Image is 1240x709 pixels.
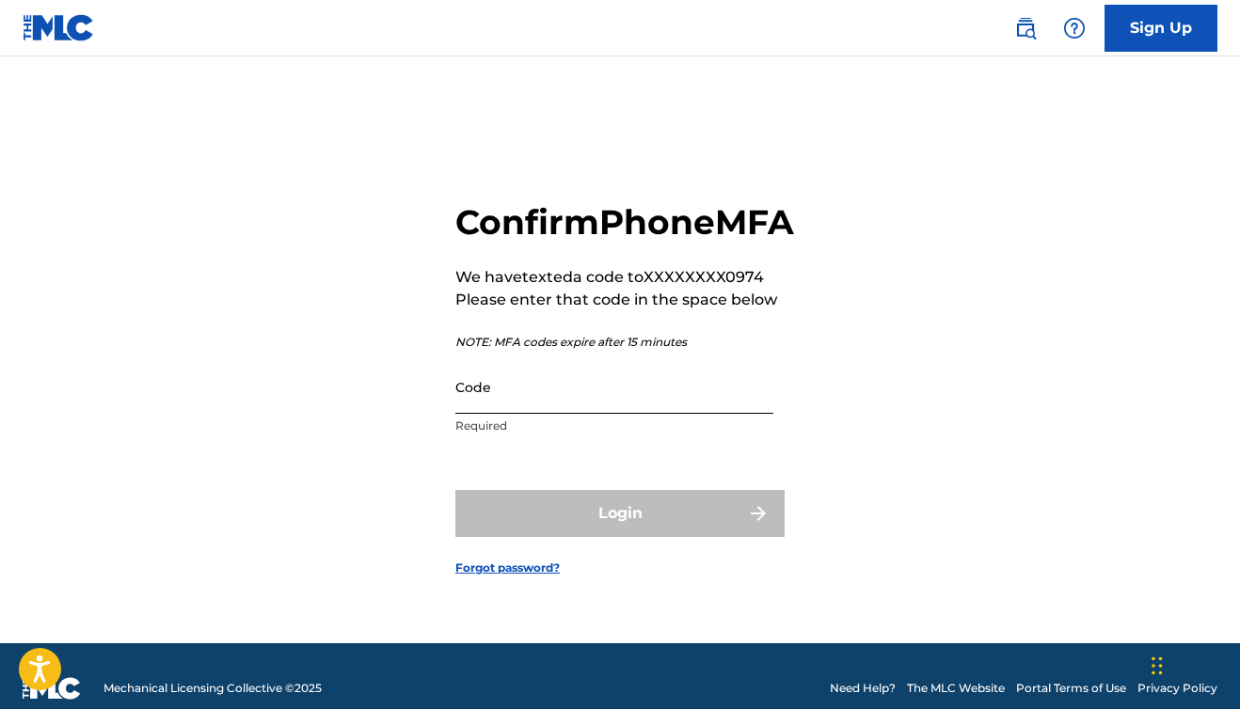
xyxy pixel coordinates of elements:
p: Please enter that code in the space below [455,289,794,311]
span: Mechanical Licensing Collective © 2025 [103,680,322,697]
h2: Confirm Phone MFA [455,201,794,244]
img: logo [23,677,81,700]
a: Need Help? [830,680,896,697]
img: help [1063,17,1086,39]
div: Drag [1152,638,1163,694]
a: Sign Up [1105,5,1217,52]
img: MLC Logo [23,14,95,41]
a: Public Search [1007,9,1044,47]
p: Required [455,418,773,434]
a: Portal Terms of Use [1016,680,1126,697]
img: search [1014,17,1037,39]
p: We have texted a code to XXXXXXXX0974 [455,266,794,289]
a: The MLC Website [907,680,1005,697]
a: Privacy Policy [1137,680,1217,697]
iframe: Chat Widget [1146,619,1240,709]
div: Help [1056,9,1093,47]
a: Forgot password? [455,559,560,576]
p: NOTE: MFA codes expire after 15 minutes [455,334,794,351]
